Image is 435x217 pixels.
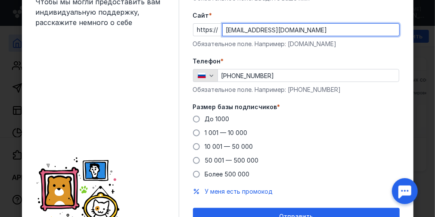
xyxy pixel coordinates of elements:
[205,188,273,195] span: У меня есть промокод
[193,57,221,66] span: Телефон
[205,129,248,136] span: 1 001 — 10 000
[205,187,273,196] button: У меня есть промокод
[193,40,400,48] div: Обязательное поле. Например: [DOMAIN_NAME]
[193,103,277,111] span: Размер базы подписчиков
[205,143,253,150] span: 10 001 — 50 000
[205,157,259,164] span: 50 001 — 500 000
[205,170,250,178] span: Более 500 000
[193,11,209,20] span: Cайт
[205,115,230,123] span: До 1000
[193,85,400,94] div: Обязательное поле. Например: [PHONE_NUMBER]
